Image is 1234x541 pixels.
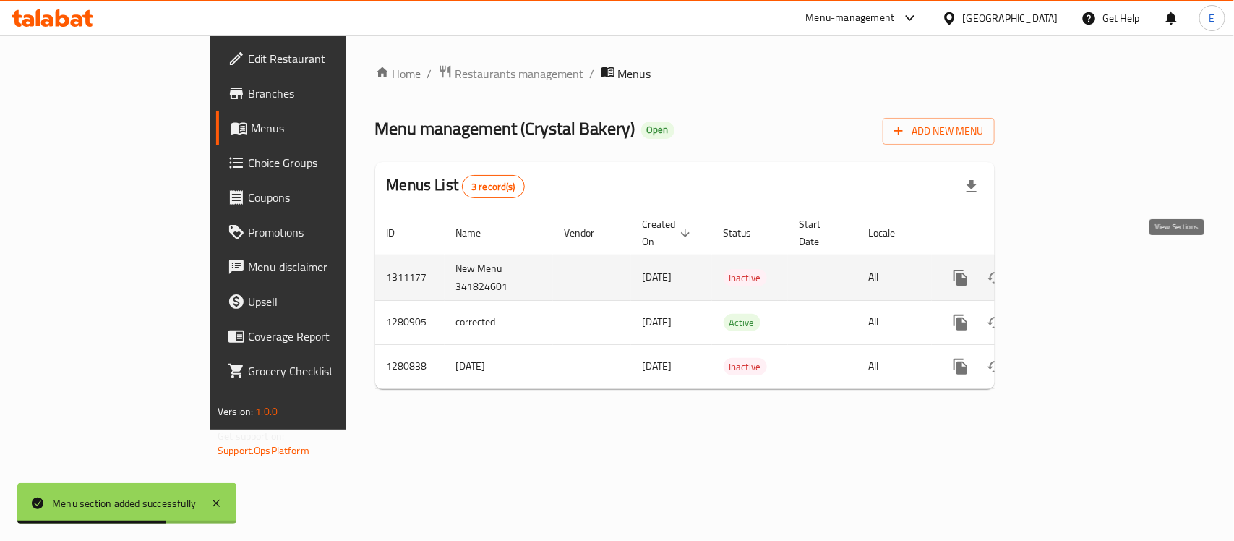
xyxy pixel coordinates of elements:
a: Edit Restaurant [216,41,416,76]
span: Status [724,224,771,242]
span: E [1209,10,1215,26]
td: corrected [445,300,553,344]
h2: Menus List [387,174,525,198]
span: [DATE] [643,357,672,375]
a: Promotions [216,215,416,250]
div: Menu-management [806,9,895,27]
div: Inactive [724,269,767,286]
span: Name [456,224,500,242]
a: Menus [216,111,416,145]
span: Edit Restaurant [248,50,405,67]
div: Menu section added successfully [52,495,196,511]
a: Upsell [216,284,416,319]
td: New Menu 341824601 [445,255,553,300]
div: Inactive [724,358,767,375]
span: Locale [869,224,914,242]
span: Version: [218,402,253,421]
button: more [943,260,978,295]
th: Actions [932,211,1094,255]
span: Menu disclaimer [248,258,405,276]
span: Add New Menu [894,122,983,140]
span: Menus [618,65,651,82]
a: Coupons [216,180,416,215]
td: - [788,255,857,300]
td: - [788,344,857,388]
span: Choice Groups [248,154,405,171]
span: Branches [248,85,405,102]
span: Open [641,124,674,136]
button: more [943,349,978,384]
button: Change Status [978,349,1013,384]
span: Menus [251,119,405,137]
span: Inactive [724,359,767,375]
td: All [857,255,932,300]
span: [DATE] [643,268,672,286]
span: Promotions [248,223,405,241]
td: All [857,344,932,388]
span: Start Date [800,216,840,250]
a: Support.OpsPlatform [218,441,309,460]
button: Change Status [978,260,1013,295]
nav: breadcrumb [375,64,995,83]
span: Active [724,315,760,331]
span: Inactive [724,270,767,286]
span: Upsell [248,293,405,310]
div: Total records count [462,175,525,198]
span: 3 record(s) [463,180,524,194]
a: Coverage Report [216,319,416,354]
li: / [590,65,595,82]
span: 1.0.0 [255,402,278,421]
table: enhanced table [375,211,1094,389]
button: Change Status [978,305,1013,340]
td: [DATE] [445,344,553,388]
div: Export file [954,169,989,204]
span: Grocery Checklist [248,362,405,380]
span: Restaurants management [455,65,584,82]
a: Branches [216,76,416,111]
a: Choice Groups [216,145,416,180]
a: Menu disclaimer [216,250,416,284]
span: Menu management ( Crystal Bakery ) [375,112,635,145]
a: Grocery Checklist [216,354,416,388]
button: more [943,305,978,340]
div: Open [641,122,674,139]
span: Coverage Report [248,328,405,345]
span: Vendor [565,224,614,242]
div: [GEOGRAPHIC_DATA] [963,10,1058,26]
li: / [427,65,432,82]
button: Add New Menu [883,118,995,145]
a: Restaurants management [438,64,584,83]
span: ID [387,224,414,242]
span: Created On [643,216,695,250]
span: [DATE] [643,312,672,331]
span: Get support on: [218,427,284,446]
span: Coupons [248,189,405,206]
td: - [788,300,857,344]
td: All [857,300,932,344]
